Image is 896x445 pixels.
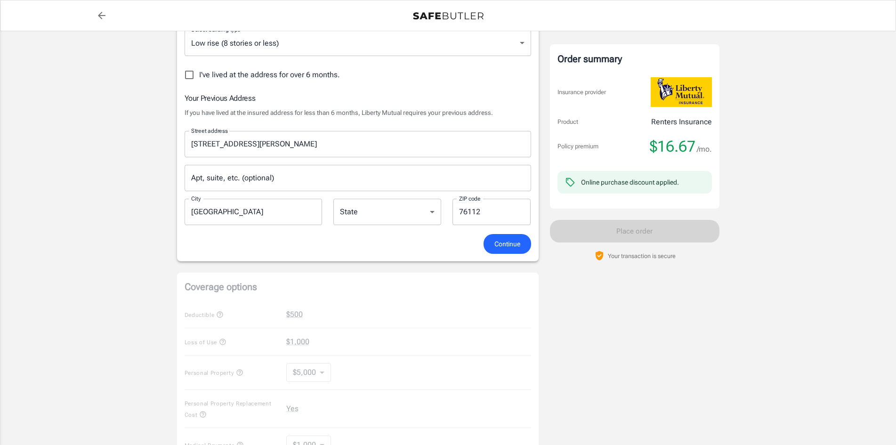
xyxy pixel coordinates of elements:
[191,194,201,202] label: City
[651,77,712,107] img: Liberty Mutual
[185,92,531,104] h6: Your Previous Address
[413,12,484,20] img: Back to quotes
[557,142,598,151] p: Policy premium
[185,30,531,56] div: Low rise (8 stories or less)
[608,251,676,260] p: Your transaction is secure
[557,88,606,97] p: Insurance provider
[92,6,111,25] a: back to quotes
[484,234,531,254] button: Continue
[651,116,712,128] p: Renters Insurance
[650,137,695,156] span: $16.67
[191,127,228,135] label: Street address
[459,194,481,202] label: ZIP code
[199,69,340,81] span: I've lived at the address for over 6 months.
[581,178,679,187] div: Online purchase discount applied.
[557,117,578,127] p: Product
[557,52,712,66] div: Order summary
[697,143,712,156] span: /mo.
[494,238,520,250] span: Continue
[185,108,531,117] p: If you have lived at the insured address for less than 6 months, Liberty Mutual requires your pre...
